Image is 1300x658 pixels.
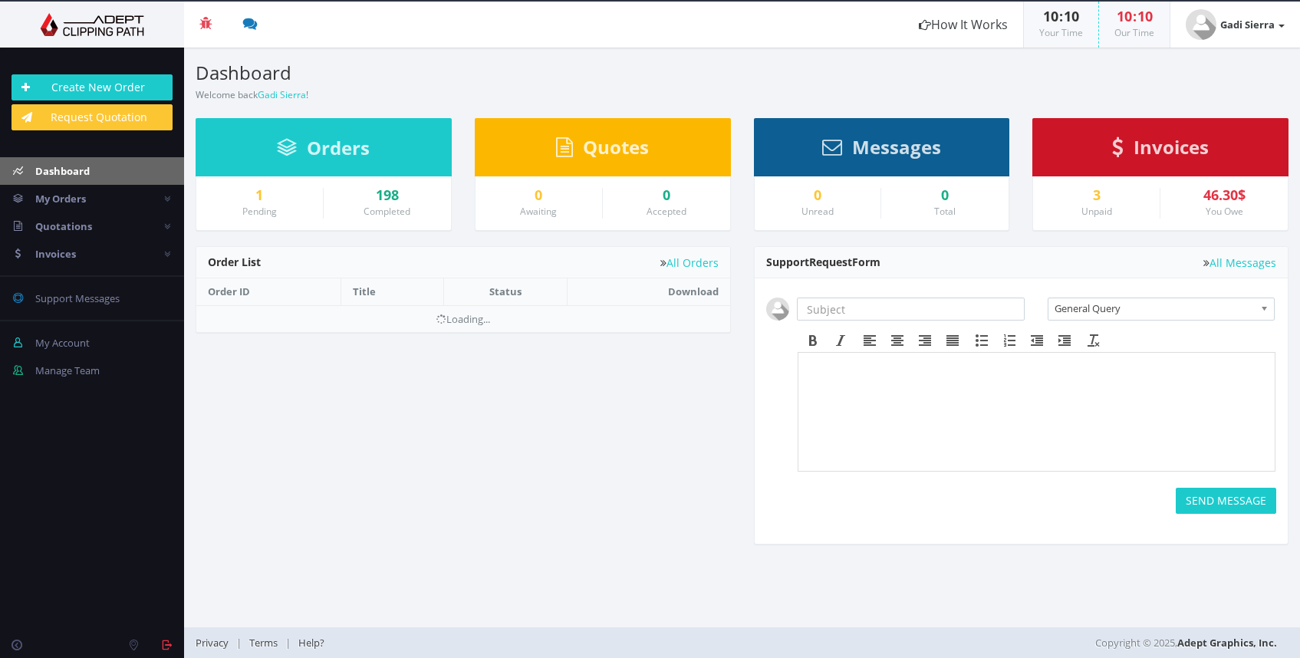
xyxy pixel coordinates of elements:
[996,331,1023,350] div: Numbered list
[1039,26,1083,39] small: Your Time
[647,205,686,218] small: Accepted
[1081,205,1112,218] small: Unpaid
[208,255,261,269] span: Order List
[1137,7,1153,25] span: 10
[1170,2,1300,48] a: Gadi Sierra
[196,305,730,332] td: Loading...
[1177,636,1277,650] a: Adept Graphics, Inc.
[1095,635,1277,650] span: Copyright © 2025,
[934,205,956,218] small: Total
[1112,143,1209,157] a: Invoices
[798,353,1275,471] iframe: Rich Text Area. Press ALT-F9 for menu. Press ALT-F10 for toolbar. Press ALT-0 for help
[520,205,557,218] small: Awaiting
[852,134,941,160] span: Messages
[35,164,90,178] span: Dashboard
[196,627,924,658] div: | |
[614,188,719,203] a: 0
[766,298,789,321] img: user_default.jpg
[341,278,443,305] th: Title
[12,13,173,36] img: Adept Graphics
[893,188,997,203] div: 0
[335,188,439,203] a: 198
[1055,298,1254,318] span: General Query
[1220,18,1275,31] strong: Gadi Sierra
[35,336,90,350] span: My Account
[801,205,834,218] small: Unread
[208,188,311,203] a: 1
[1051,331,1078,350] div: Increase indent
[242,636,285,650] a: Terms
[35,247,76,261] span: Invoices
[1134,134,1209,160] span: Invoices
[258,88,306,101] a: Gadi Sierra
[35,192,86,206] span: My Orders
[766,188,870,203] a: 0
[364,205,410,218] small: Completed
[307,135,370,160] span: Orders
[196,278,341,305] th: Order ID
[827,331,854,350] div: Italic
[856,331,884,350] div: Align left
[196,88,308,101] small: Welcome back !
[12,104,173,130] a: Request Quotation
[968,331,996,350] div: Bullet list
[766,255,880,269] span: Support Form
[911,331,939,350] div: Align right
[1206,205,1243,218] small: You Owe
[196,63,731,83] h3: Dashboard
[1114,26,1154,39] small: Our Time
[583,134,649,160] span: Quotes
[1186,9,1216,40] img: user_default.jpg
[1058,7,1064,25] span: :
[884,331,911,350] div: Align center
[35,291,120,305] span: Support Messages
[556,143,649,157] a: Quotes
[242,205,277,218] small: Pending
[1117,7,1132,25] span: 10
[799,331,827,350] div: Bold
[1045,188,1148,203] a: 3
[291,636,332,650] a: Help?
[567,278,729,305] th: Download
[1080,331,1107,350] div: Clear formatting
[797,298,1025,321] input: Subject
[35,364,100,377] span: Manage Team
[487,188,591,203] a: 0
[1023,331,1051,350] div: Decrease indent
[1132,7,1137,25] span: :
[12,74,173,100] a: Create New Order
[196,636,236,650] a: Privacy
[822,143,941,157] a: Messages
[443,278,567,305] th: Status
[660,257,719,268] a: All Orders
[1203,257,1276,268] a: All Messages
[1064,7,1079,25] span: 10
[1172,188,1276,203] div: 46.30$
[35,219,92,233] span: Quotations
[809,255,852,269] span: Request
[1043,7,1058,25] span: 10
[1176,488,1276,514] button: SEND MESSAGE
[939,331,966,350] div: Justify
[903,2,1023,48] a: How It Works
[277,144,370,158] a: Orders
